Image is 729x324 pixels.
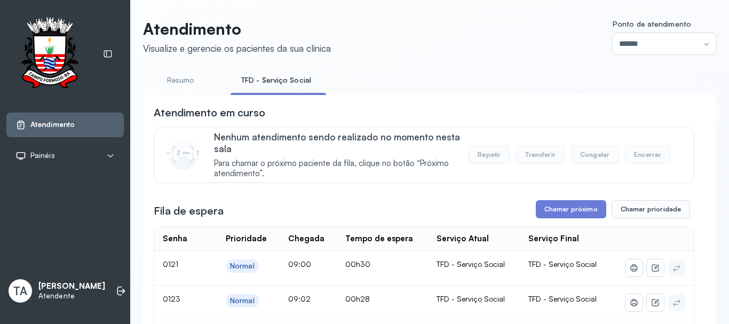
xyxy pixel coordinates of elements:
button: Encerrar [625,146,670,164]
div: Visualize e gerencie os pacientes da sua clínica [143,43,331,54]
span: Ponto de atendimento [613,19,691,28]
button: Chamar próximo [536,200,606,218]
button: Congelar [571,146,619,164]
span: TFD - Serviço Social [528,294,597,303]
div: Serviço Atual [437,234,489,244]
div: TFD - Serviço Social [437,259,511,269]
p: Atendimento [143,19,331,38]
span: 00h30 [345,259,370,268]
div: TFD - Serviço Social [437,294,511,304]
p: Atendente [38,291,105,301]
span: Painéis [30,151,55,160]
span: 0123 [163,294,180,303]
div: Serviço Final [528,234,579,244]
span: Atendimento [30,120,75,129]
p: [PERSON_NAME] [38,281,105,291]
button: Repetir [469,146,510,164]
span: 00h28 [345,294,370,303]
p: Nenhum atendimento sendo realizado no momento nesta sala [214,131,469,154]
a: TFD - Serviço Social [231,72,322,89]
h3: Fila de espera [154,203,224,218]
div: Prioridade [226,234,267,244]
button: Transferir [516,146,565,164]
h3: Atendimento em curso [154,105,265,120]
span: TFD - Serviço Social [528,259,597,268]
span: 0121 [163,259,178,268]
div: Chegada [288,234,324,244]
div: Normal [230,296,255,305]
span: 09:02 [288,294,311,303]
img: Logotipo do estabelecimento [11,17,88,91]
div: Senha [163,234,187,244]
a: Atendimento [15,120,115,130]
div: Tempo de espera [345,234,413,244]
span: Para chamar o próximo paciente da fila, clique no botão “Próximo atendimento”. [214,159,469,179]
img: Imagem de CalloutCard [167,138,199,170]
div: Normal [230,262,255,271]
a: Resumo [143,72,218,89]
button: Chamar prioridade [612,200,691,218]
span: 09:00 [288,259,311,268]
